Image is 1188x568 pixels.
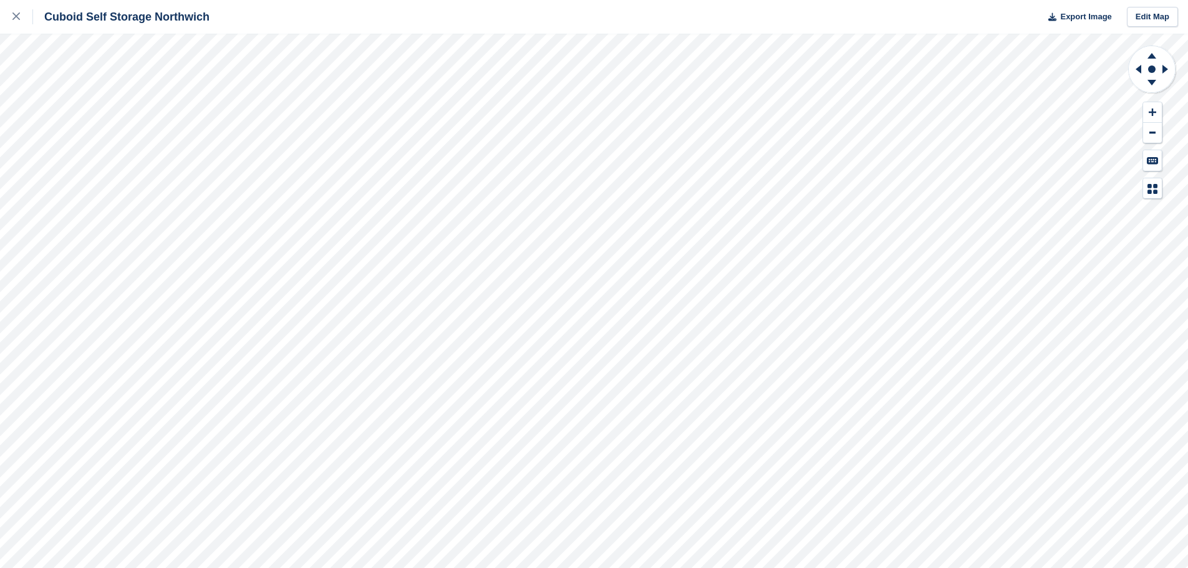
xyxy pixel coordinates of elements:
button: Zoom Out [1143,123,1162,143]
button: Export Image [1041,7,1112,27]
button: Keyboard Shortcuts [1143,150,1162,171]
span: Export Image [1060,11,1111,23]
div: Cuboid Self Storage Northwich [33,9,210,24]
button: Map Legend [1143,178,1162,199]
a: Edit Map [1127,7,1178,27]
button: Zoom In [1143,102,1162,123]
